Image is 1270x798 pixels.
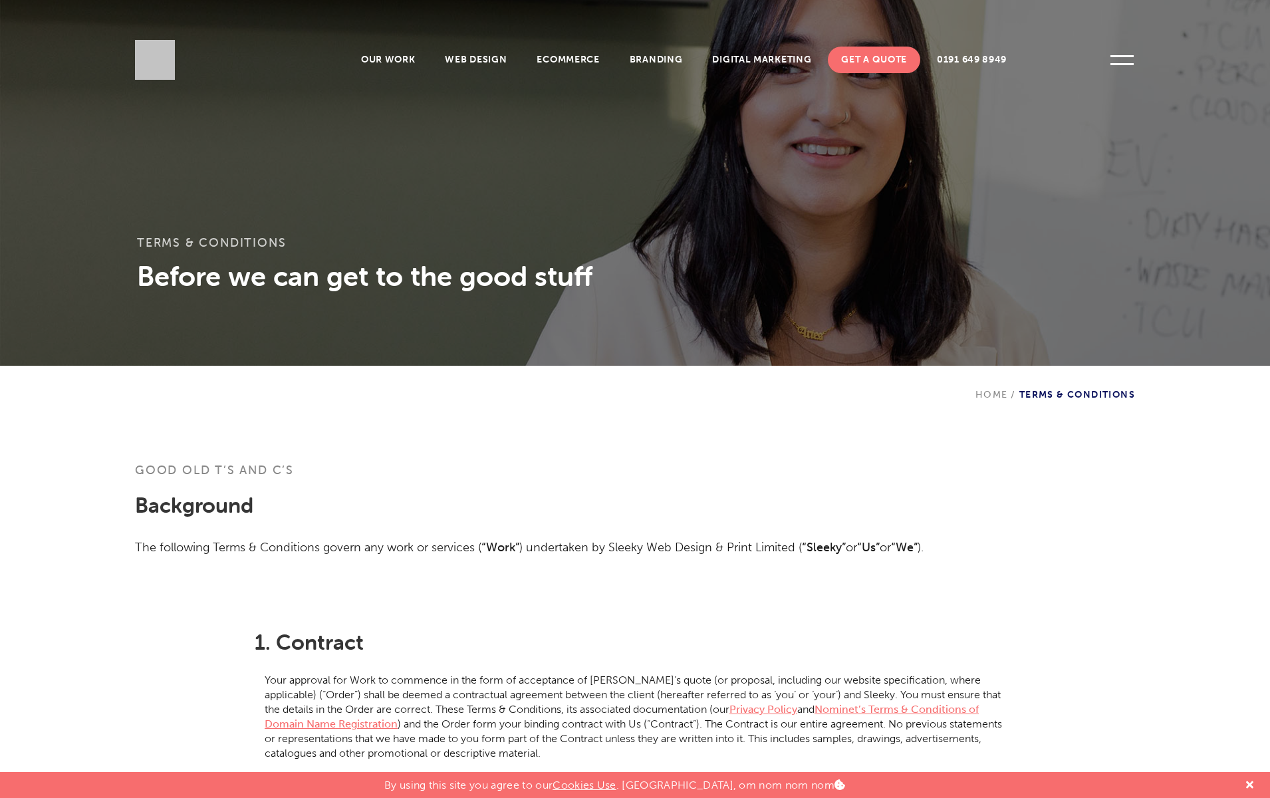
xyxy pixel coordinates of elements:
[137,259,1133,293] h3: Before we can get to the good stuff
[975,366,1135,400] div: Terms & Conditions
[481,540,519,555] strong: “Work”
[523,47,612,73] a: Ecommerce
[828,47,920,73] a: Get A Quote
[891,540,918,555] strong: “We”
[729,703,797,716] a: Privacy Policy
[255,555,1015,660] h2: 1. Contract
[135,462,1135,488] h3: Good old T’s and C’s
[135,40,175,80] img: Sleeky Web Design Newcastle
[802,540,846,555] strong: “Sleeky”
[553,779,616,791] a: Cookies Use
[616,47,696,73] a: Branding
[1007,389,1019,400] span: /
[348,47,429,73] a: Our Work
[255,660,1015,761] p: Your approval for Work to commence in the form of acceptance of [PERSON_NAME]’s quote (or proposa...
[135,539,1135,555] p: The following Terms & Conditions govern any work or services ( ) undertaken by Sleeky Web Design ...
[699,47,825,73] a: Digital Marketing
[857,540,880,555] strong: “Us”
[432,47,520,73] a: Web Design
[137,236,1133,259] h1: Terms & Conditions
[924,47,1020,73] a: 0191 649 8949
[975,389,1008,400] a: Home
[384,772,845,791] p: By using this site you agree to our . [GEOGRAPHIC_DATA], om nom nom nom
[135,488,1135,539] h2: Background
